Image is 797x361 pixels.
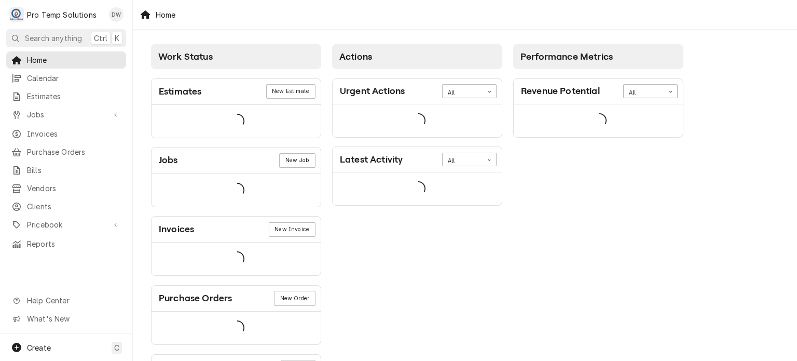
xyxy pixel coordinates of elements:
div: Pro Temp Solutions's Avatar [9,7,24,22]
span: Loading... [411,110,425,131]
div: Card Header [333,79,502,104]
span: Loading... [592,110,607,131]
span: Loading... [230,317,244,339]
span: Help Center [27,295,120,306]
a: New Invoice [269,222,315,237]
div: Card: Purchase Orders [151,285,321,345]
span: Search anything [25,33,82,44]
div: Card Link Button [266,84,315,99]
div: All [629,89,659,97]
a: Estimates [6,88,126,105]
div: All [448,89,478,97]
div: Card Data [152,243,321,275]
div: Card Header [152,286,321,312]
span: Loading... [230,179,244,201]
a: New Order [274,291,315,305]
div: DW [109,7,123,22]
div: Card Data [152,174,321,207]
a: Go to Jobs [6,106,126,123]
div: Card Data [152,312,321,344]
span: C [114,342,119,353]
button: Search anythingCtrlK [6,29,126,47]
div: Card Title [159,291,232,305]
span: Actions [339,51,372,62]
div: Card Data [333,104,502,137]
div: Card Link Button [279,153,315,168]
div: Card Data [333,172,502,205]
span: Loading... [411,178,425,200]
span: Reports [27,238,121,249]
div: Card: Urgent Actions [332,78,502,138]
div: All [448,157,478,165]
a: Calendar [6,70,126,87]
div: Card Column Header [513,44,683,69]
div: Card Data Filter Control [442,153,497,166]
div: Card Title [340,84,405,98]
a: Reports [6,235,126,252]
a: Invoices [6,125,126,142]
div: Card Column Header [151,44,321,69]
span: Create [27,343,51,352]
div: Card Data Filter Control [623,84,678,98]
span: Calendar [27,73,121,84]
div: Card Header [152,79,321,105]
div: Card Title [340,153,403,167]
div: Dana Williams's Avatar [109,7,123,22]
div: Card Header [152,148,321,173]
div: Card: Latest Activity [332,146,502,206]
a: Bills [6,162,126,179]
div: Card Column Content [513,69,683,178]
div: Card: Invoices [151,216,321,276]
span: Ctrl [94,33,107,44]
div: Card Title [521,84,600,98]
span: What's New [27,313,120,324]
span: Vendors [27,183,121,194]
div: Card Header [152,217,321,243]
a: Go to What's New [6,310,126,327]
div: Card: Estimates [151,78,321,138]
span: Loading... [230,110,244,132]
div: Card Column Header [332,44,502,69]
span: K [115,33,119,44]
div: Card Link Button [274,291,315,305]
div: P [9,7,24,22]
div: Card Header [514,79,683,104]
div: Card Column Content [332,69,502,206]
div: Card Link Button [269,222,315,237]
div: Card Title [159,153,178,167]
div: Pro Temp Solutions [27,9,97,20]
span: Bills [27,165,121,176]
div: Card Data [514,104,683,137]
a: New Estimate [266,84,315,99]
a: Vendors [6,180,126,197]
span: Loading... [230,248,244,270]
a: Purchase Orders [6,143,126,161]
span: Jobs [27,109,105,120]
span: Clients [27,201,121,212]
span: Purchase Orders [27,146,121,157]
div: Card Data [152,105,321,138]
div: Card: Jobs [151,147,321,207]
span: Estimates [27,91,121,102]
span: Performance Metrics [520,51,613,62]
span: Home [27,55,121,65]
div: Card Data Filter Control [442,84,497,98]
a: Go to Pricebook [6,216,126,233]
div: Card: Revenue Potential [513,78,683,138]
a: Home [6,51,126,69]
span: Invoices [27,128,121,139]
a: New Job [279,153,315,168]
span: Pricebook [27,219,105,230]
div: Card Title [159,222,194,236]
span: Work Status [158,51,213,62]
div: Card Title [159,85,201,99]
a: Clients [6,198,126,215]
a: Go to Help Center [6,292,126,309]
div: Card Header [333,147,502,172]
